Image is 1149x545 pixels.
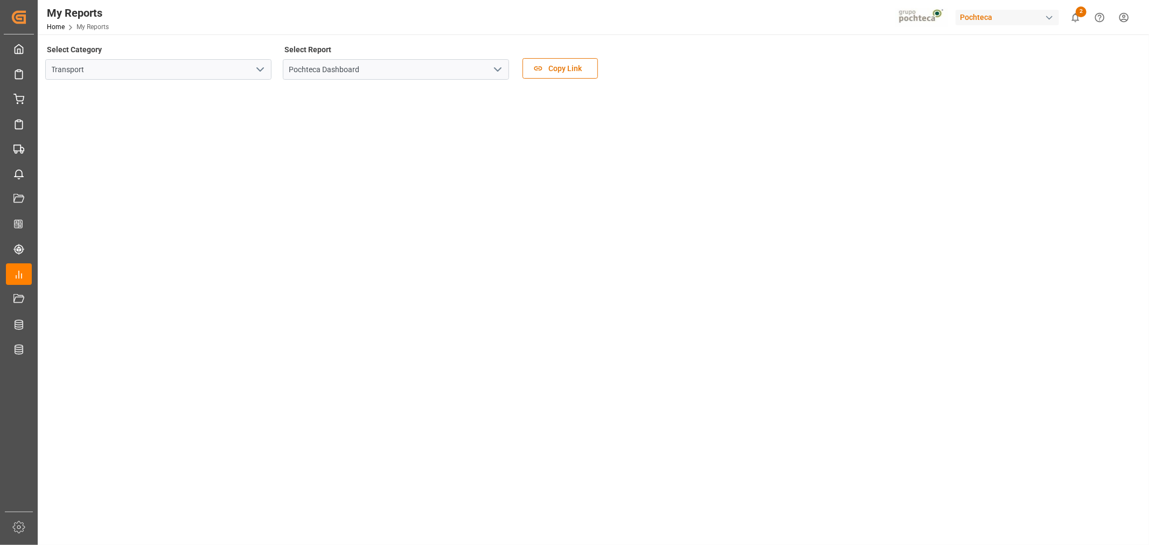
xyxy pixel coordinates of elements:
span: Copy Link [543,63,587,74]
a: Home [47,23,65,31]
div: Pochteca [956,10,1059,25]
input: Type to search/select [283,59,509,80]
button: Copy Link [523,58,598,79]
label: Select Category [45,42,104,57]
button: show 2 new notifications [1063,5,1088,30]
img: pochtecaImg.jpg_1689854062.jpg [895,8,949,27]
button: Help Center [1088,5,1112,30]
div: My Reports [47,5,109,21]
button: Pochteca [956,7,1063,27]
input: Type to search/select [45,59,271,80]
button: open menu [252,61,268,78]
span: 2 [1076,6,1087,17]
label: Select Report [283,42,333,57]
button: open menu [489,61,505,78]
